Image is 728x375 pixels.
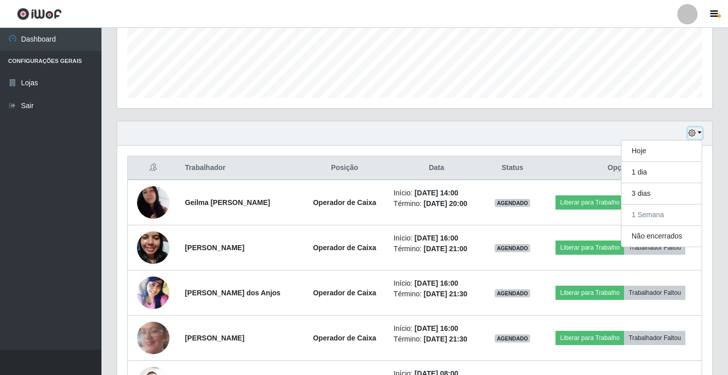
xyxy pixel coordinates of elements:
strong: Operador de Caixa [313,244,376,252]
button: 1 dia [621,162,702,183]
button: Liberar para Trabalho [556,286,624,300]
img: 1699231984036.jpeg [137,174,169,231]
li: Início: [394,278,479,289]
time: [DATE] 16:00 [414,324,458,332]
span: AGENDADO [495,244,530,252]
button: Liberar para Trabalho [556,241,624,255]
button: Trabalhador Faltou [624,331,685,345]
button: Trabalhador Faltou [624,241,685,255]
button: 1 Semana [621,204,702,226]
span: AGENDADO [495,199,530,207]
strong: Geilma [PERSON_NAME] [185,198,270,207]
time: [DATE] 21:30 [424,290,467,298]
strong: Operador de Caixa [313,198,376,207]
time: [DATE] 16:00 [414,279,458,287]
time: [DATE] 14:00 [414,189,458,197]
span: AGENDADO [495,334,530,343]
button: 3 dias [621,183,702,204]
time: [DATE] 21:00 [424,245,467,253]
img: 1735855062052.jpeg [137,219,169,277]
button: Liberar para Trabalho [556,195,624,210]
span: AGENDADO [495,289,530,297]
li: Início: [394,323,479,334]
strong: [PERSON_NAME] [185,244,244,252]
li: Início: [394,188,479,198]
time: [DATE] 20:00 [424,199,467,208]
strong: Operador de Caixa [313,289,376,297]
li: Término: [394,244,479,254]
th: Posição [302,156,388,180]
strong: [PERSON_NAME] [185,334,244,342]
button: Trabalhador Faltou [624,286,685,300]
th: Opções [539,156,702,180]
strong: Operador de Caixa [313,334,376,342]
th: Data [388,156,486,180]
time: [DATE] 16:00 [414,234,458,242]
img: 1685320572909.jpeg [137,274,169,312]
li: Início: [394,233,479,244]
strong: [PERSON_NAME] dos Anjos [185,289,281,297]
img: CoreUI Logo [17,8,62,20]
th: Trabalhador [179,156,301,180]
button: Hoje [621,141,702,162]
th: Status [486,156,540,180]
time: [DATE] 21:30 [424,335,467,343]
li: Término: [394,198,479,209]
button: Liberar para Trabalho [556,331,624,345]
img: 1744402727392.jpeg [137,302,169,374]
li: Término: [394,334,479,345]
button: Não encerrados [621,226,702,247]
li: Término: [394,289,479,299]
